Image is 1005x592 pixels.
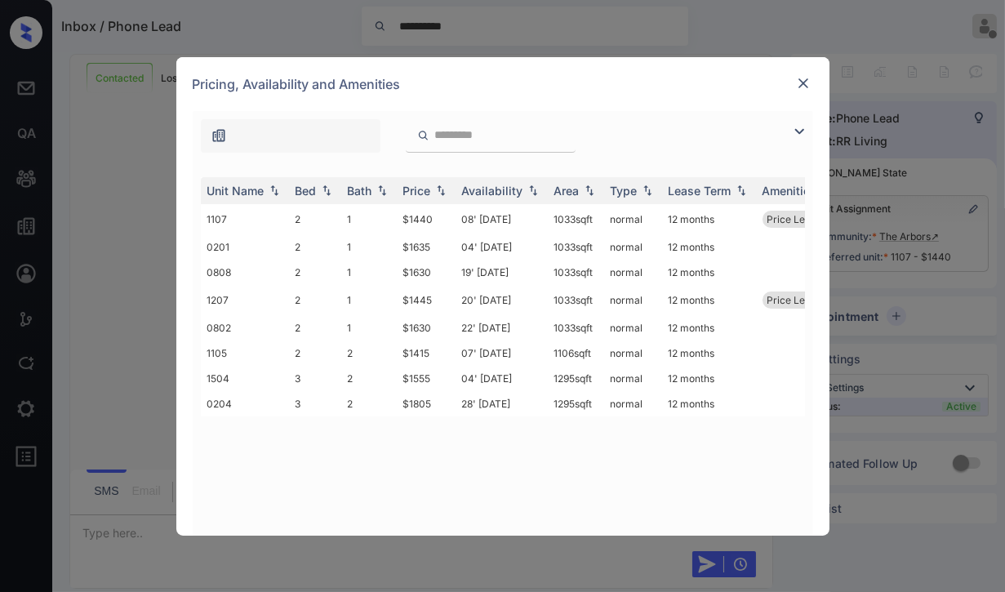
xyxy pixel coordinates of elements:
td: 1107 [201,204,289,234]
span: Price Leader [767,294,827,306]
td: 1295 sqft [548,391,604,416]
img: sorting [433,185,449,196]
div: Availability [462,184,523,198]
td: $1635 [397,234,456,260]
td: 22' [DATE] [456,315,548,341]
td: 1 [341,285,397,315]
td: 12 months [662,315,756,341]
span: Price Leader [767,213,827,225]
td: $1555 [397,366,456,391]
img: sorting [639,185,656,196]
td: normal [604,315,662,341]
td: $1440 [397,204,456,234]
td: 12 months [662,391,756,416]
td: 2 [341,366,397,391]
td: 3 [289,391,341,416]
img: sorting [266,185,282,196]
td: $1445 [397,285,456,315]
td: 0201 [201,234,289,260]
td: 2 [289,260,341,285]
img: sorting [318,185,335,196]
td: 08' [DATE] [456,204,548,234]
td: 2 [341,391,397,416]
td: normal [604,366,662,391]
td: normal [604,260,662,285]
td: 1033 sqft [548,234,604,260]
td: 1033 sqft [548,260,604,285]
td: 1 [341,204,397,234]
img: icon-zuma [789,122,809,141]
td: 04' [DATE] [456,366,548,391]
td: 1033 sqft [548,315,604,341]
td: 3 [289,366,341,391]
td: 12 months [662,260,756,285]
div: Area [554,184,580,198]
td: 1105 [201,341,289,366]
div: Amenities [763,184,817,198]
td: 1207 [201,285,289,315]
td: 12 months [662,366,756,391]
td: normal [604,285,662,315]
div: Type [611,184,638,198]
img: sorting [374,185,390,196]
td: 20' [DATE] [456,285,548,315]
td: $1805 [397,391,456,416]
td: 1106 sqft [548,341,604,366]
td: 1 [341,260,397,285]
td: 12 months [662,341,756,366]
td: 28' [DATE] [456,391,548,416]
td: 2 [289,285,341,315]
div: Pricing, Availability and Amenities [176,57,829,111]
td: 0204 [201,391,289,416]
td: 1 [341,315,397,341]
td: 2 [341,341,397,366]
td: 2 [289,234,341,260]
td: $1630 [397,315,456,341]
td: 2 [289,315,341,341]
div: Bath [348,184,372,198]
td: 0808 [201,260,289,285]
td: 1295 sqft [548,366,604,391]
td: normal [604,234,662,260]
td: 12 months [662,285,756,315]
td: 04' [DATE] [456,234,548,260]
img: sorting [581,185,598,196]
div: Bed [296,184,317,198]
td: $1630 [397,260,456,285]
td: normal [604,204,662,234]
img: icon-zuma [211,127,227,144]
td: normal [604,341,662,366]
td: 12 months [662,234,756,260]
div: Lease Term [669,184,732,198]
td: 1033 sqft [548,285,604,315]
td: 1504 [201,366,289,391]
td: 0802 [201,315,289,341]
td: normal [604,391,662,416]
div: Unit Name [207,184,265,198]
td: 1 [341,234,397,260]
td: 1033 sqft [548,204,604,234]
img: icon-zuma [417,128,429,143]
td: 2 [289,341,341,366]
img: sorting [525,185,541,196]
td: 2 [289,204,341,234]
img: close [795,75,812,91]
td: 07' [DATE] [456,341,548,366]
td: $1415 [397,341,456,366]
td: 19' [DATE] [456,260,548,285]
td: 12 months [662,204,756,234]
div: Price [403,184,431,198]
img: sorting [733,185,749,196]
